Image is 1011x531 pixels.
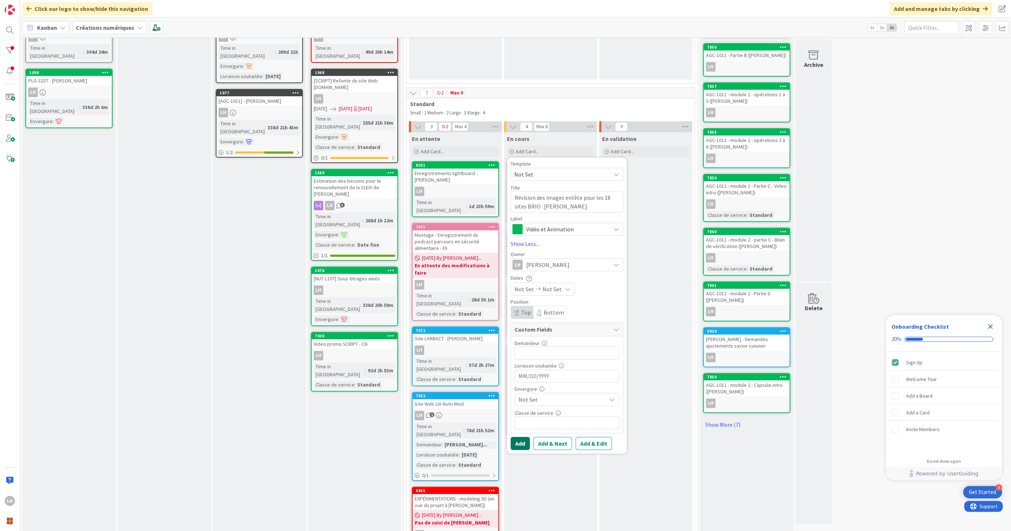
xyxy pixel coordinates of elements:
[512,260,523,270] div: LH
[264,72,283,80] div: [DATE]
[312,69,397,76] div: 1068
[37,23,57,32] span: Kanban
[995,484,1002,491] div: 4
[420,89,433,97] span: 7
[889,388,999,404] div: Add a Board is incomplete.
[412,223,499,321] a: 7671Montage - Enregistrement du podcast parcours en sécurité alimentaire - Eli[DATE] By [PERSON_N...
[877,24,887,31] span: 2x
[28,99,80,115] div: Time in [GEOGRAPHIC_DATA]
[906,408,930,417] div: Add a Card
[364,216,395,224] div: 268d 1h 12m
[312,94,397,104] div: LH
[706,265,747,273] div: Classe de service
[366,366,395,374] div: 92d 2h 53m
[416,328,498,333] div: 7672
[704,282,789,289] div: 7861
[413,327,498,334] div: 7672
[15,1,33,10] span: Support
[704,199,789,209] div: LH
[5,516,15,526] img: avatar
[416,393,498,398] div: 7553
[890,2,992,15] div: Add and manage tabs by clicking
[356,143,382,151] div: Standard
[526,260,569,269] span: [PERSON_NAME]
[413,399,498,409] div: Site Web LIA Nutri-Mod
[521,309,531,316] span: Top
[887,24,897,31] span: 3x
[312,170,397,199] div: 1589Estimation des besoins pour le renouvellement de la CLEIV de [PERSON_NAME]
[706,199,715,209] div: LH
[515,285,534,293] span: Not Set
[340,203,345,207] span: 3
[704,335,789,350] div: [PERSON_NAME] - Demandes ajustements savoir cuisiner
[703,82,790,122] a: 7857AGC-1011 - module 2 - opérations 1 à 3 ([PERSON_NAME])LH
[703,43,790,77] a: 7856AGC-1011 - Partie B ([PERSON_NAME])LH
[467,202,496,210] div: 1d 23h 59m
[314,362,365,378] div: Time in [GEOGRAPHIC_DATA]
[266,123,300,131] div: 338d 21h 43m
[704,307,789,316] div: LH
[413,487,498,494] div: 6855
[416,488,498,493] div: 6855
[804,60,823,69] div: Archive
[312,176,397,199] div: Estimation des besoins pour le renouvellement de la CLEIV de [PERSON_NAME]
[312,285,397,295] div: LH
[361,301,395,309] div: 338d 20h 59m
[704,129,789,135] div: 7858
[906,392,933,400] div: Add a Board
[216,90,302,96] div: 1077
[26,76,112,85] div: PLG-3207 - [PERSON_NAME]
[704,353,789,362] div: LH
[413,393,498,399] div: 7553
[704,282,789,305] div: 7861AGC-1011 - module 2 - Partie D ([PERSON_NAME])
[867,24,877,31] span: 1x
[706,253,715,263] div: LH
[314,133,338,141] div: Envergure
[511,191,623,212] textarea: Révision des images entête pour les 18 sites BRIO : [PERSON_NAME]
[892,336,901,342] div: 20%
[410,100,686,108] span: Standard
[456,461,483,469] div: Standard
[315,333,397,339] div: 7430
[470,296,496,304] div: 28d 3h 1m
[707,229,789,234] div: 7860
[219,108,228,117] div: LH
[26,69,112,76] div: 1098
[265,123,266,131] span: :
[263,72,264,80] span: :
[706,154,715,163] div: LH
[354,143,356,151] span: :
[321,252,328,259] span: 1/1
[243,62,244,70] span: :
[415,411,424,420] div: LH
[422,472,429,479] span: 0 / 1
[415,451,459,459] div: Livraison souhaitée
[515,386,619,392] div: Envergure
[514,169,605,179] span: Not Set
[703,174,790,222] a: 7859AGC-1011 - module 2 - Partie C - Video intro ([PERSON_NAME])LHClasse de service:Standard
[25,69,113,128] a: 1098PLG-3207 - [PERSON_NAME]LHTime in [GEOGRAPHIC_DATA]:336d 2h 6mEnvergure:
[415,345,424,355] div: LH
[216,96,302,106] div: [AGC-1011] - [PERSON_NAME]
[413,494,498,510] div: EXPÉRIMENTATIONS - modeling 3D (en vue du projet à [PERSON_NAME])
[889,467,998,480] a: Powered by UserGuiding
[311,267,398,326] a: 1076[NUT-1107] Sous-titrages ainésLHTime in [GEOGRAPHIC_DATA]:338d 20h 59mEnvergure:
[886,315,1002,480] div: Checklist Container
[413,187,498,196] div: LH
[362,48,364,56] span: :
[706,307,715,316] div: LH
[413,280,498,289] div: LH
[706,62,715,72] div: LH
[892,322,949,331] div: Onboarding Checklist
[468,296,470,304] span: :
[515,363,619,368] div: Livraison souhaitée
[415,292,468,308] div: Time in [GEOGRAPHIC_DATA]
[704,154,789,163] div: LH
[415,422,463,438] div: Time in [GEOGRAPHIC_DATA]
[511,437,530,450] button: Add
[704,44,789,50] div: 7856
[312,267,397,274] div: 1076
[434,89,446,97] span: 2
[84,48,85,56] span: :
[704,374,789,380] div: 7854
